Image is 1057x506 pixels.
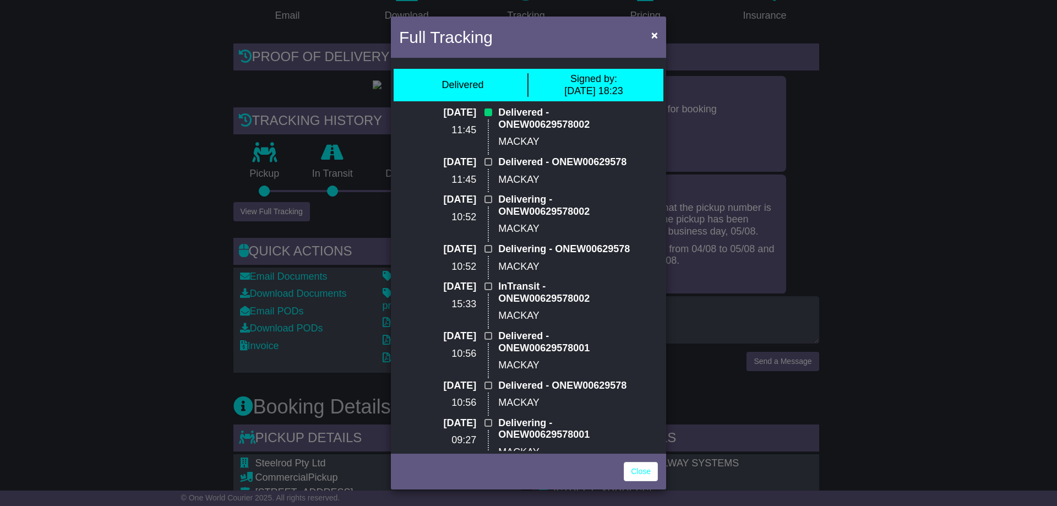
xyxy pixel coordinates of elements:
[427,261,477,273] p: 10:52
[498,156,630,168] p: Delivered - ONEW00629578
[498,223,630,235] p: MACKAY
[427,107,477,119] p: [DATE]
[427,298,477,311] p: 15:33
[498,397,630,409] p: MACKAY
[498,261,630,273] p: MACKAY
[427,124,477,137] p: 11:45
[564,73,623,97] div: [DATE] 18:23
[498,174,630,186] p: MACKAY
[427,211,477,224] p: 10:52
[427,330,477,342] p: [DATE]
[399,25,493,50] h4: Full Tracking
[427,281,477,293] p: [DATE]
[498,194,630,217] p: Delivering - ONEW00629578002
[498,310,630,322] p: MACKAY
[442,79,483,91] div: Delivered
[427,174,477,186] p: 11:45
[651,29,658,41] span: ×
[498,107,630,130] p: Delivered - ONEW00629578002
[624,462,658,481] a: Close
[427,397,477,409] p: 10:56
[498,417,630,441] p: Delivering - ONEW00629578001
[427,348,477,360] p: 10:56
[498,136,630,148] p: MACKAY
[427,194,477,206] p: [DATE]
[498,380,630,392] p: Delivered - ONEW00629578
[498,243,630,255] p: Delivering - ONEW00629578
[498,447,630,459] p: MACKAY
[570,73,617,84] span: Signed by:
[646,24,663,46] button: Close
[498,281,630,304] p: InTransit - ONEW00629578002
[427,417,477,429] p: [DATE]
[498,330,630,354] p: Delivered - ONEW00629578001
[427,434,477,447] p: 09:27
[427,156,477,168] p: [DATE]
[427,243,477,255] p: [DATE]
[427,380,477,392] p: [DATE]
[498,360,630,372] p: MACKAY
